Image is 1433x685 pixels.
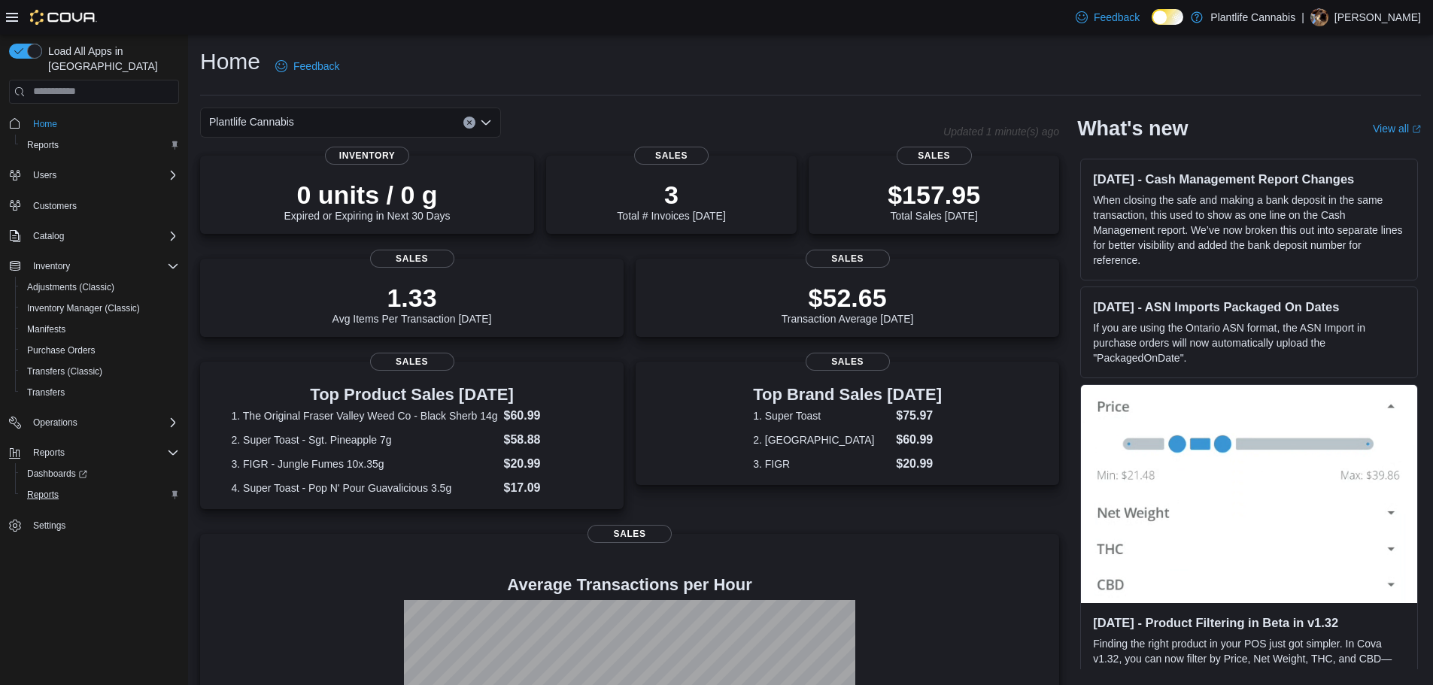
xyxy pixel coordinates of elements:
img: Cova [30,10,97,25]
span: Dashboards [27,468,87,480]
span: Settings [33,520,65,532]
span: Feedback [293,59,339,74]
h2: What's new [1077,117,1188,141]
dt: 3. FIGR - Jungle Fumes 10x.35g [232,456,498,471]
dd: $60.99 [504,407,593,425]
span: Adjustments (Classic) [21,278,179,296]
span: Transfers [21,383,179,402]
h3: Top Brand Sales [DATE] [753,386,942,404]
button: Catalog [3,226,185,247]
span: Sales [370,353,454,371]
span: Manifests [21,320,179,338]
h3: Top Product Sales [DATE] [232,386,593,404]
div: Total # Invoices [DATE] [617,180,725,222]
span: Transfers [27,386,65,399]
button: Clear input [463,117,475,129]
button: Purchase Orders [15,340,185,361]
span: Sales [806,353,890,371]
button: Inventory [27,257,76,275]
button: Operations [3,412,185,433]
a: Reports [21,136,65,154]
span: Transfers (Classic) [27,365,102,377]
h4: Average Transactions per Hour [212,576,1047,594]
span: Settings [27,516,179,535]
svg: External link [1412,125,1421,134]
button: Home [3,113,185,135]
span: Inventory [27,257,179,275]
dt: 2. [GEOGRAPHIC_DATA] [753,432,890,447]
span: Operations [27,414,179,432]
p: 0 units / 0 g [284,180,451,210]
span: Customers [27,196,179,215]
span: Manifests [27,323,65,335]
p: Plantlife Cannabis [1210,8,1295,26]
a: Purchase Orders [21,341,102,359]
div: Total Sales [DATE] [888,180,980,222]
dd: $20.99 [896,455,942,473]
button: Manifests [15,319,185,340]
p: | [1301,8,1304,26]
span: Users [27,166,179,184]
div: Transaction Average [DATE] [782,283,914,325]
button: Reports [3,442,185,463]
span: Operations [33,417,77,429]
a: Transfers [21,383,71,402]
a: Reports [21,486,65,504]
a: Feedback [269,51,345,81]
a: Dashboards [21,465,93,483]
a: Transfers (Classic) [21,362,108,380]
span: Plantlife Cannabis [209,113,294,131]
p: 1.33 [332,283,492,313]
span: Inventory Manager (Classic) [27,302,140,314]
span: Home [33,118,57,130]
div: Jessi Mascarin [1310,8,1328,26]
button: Operations [27,414,83,432]
span: Adjustments (Classic) [27,281,114,293]
div: Avg Items Per Transaction [DATE] [332,283,492,325]
span: Reports [21,136,179,154]
dd: $75.97 [896,407,942,425]
nav: Complex example [9,107,179,576]
button: Inventory Manager (Classic) [15,298,185,319]
span: Sales [634,147,709,165]
a: Adjustments (Classic) [21,278,120,296]
p: Updated 1 minute(s) ago [943,126,1059,138]
button: Inventory [3,256,185,277]
a: Dashboards [15,463,185,484]
span: Inventory [325,147,409,165]
span: Transfers (Classic) [21,362,179,380]
span: Purchase Orders [21,341,179,359]
span: Reports [27,489,59,501]
span: Load All Apps in [GEOGRAPHIC_DATA] [42,44,179,74]
button: Transfers [15,382,185,403]
span: Users [33,169,56,181]
button: Users [27,166,62,184]
p: $52.65 [782,283,914,313]
span: Home [27,114,179,133]
span: Customers [33,200,77,212]
span: Reports [21,486,179,504]
span: Sales [587,525,672,543]
span: Inventory Manager (Classic) [21,299,179,317]
a: Inventory Manager (Classic) [21,299,146,317]
span: Reports [27,444,179,462]
a: Customers [27,197,83,215]
dt: 1. The Original Fraser Valley Weed Co - Black Sherb 14g [232,408,498,423]
button: Settings [3,514,185,536]
p: If you are using the Ontario ASN format, the ASN Import in purchase orders will now automatically... [1093,320,1405,365]
span: Catalog [33,230,64,242]
dd: $58.88 [504,431,593,449]
a: Feedback [1070,2,1146,32]
span: Catalog [27,227,179,245]
p: When closing the safe and making a bank deposit in the same transaction, this used to show as one... [1093,192,1405,268]
span: Purchase Orders [27,344,96,356]
button: Reports [15,135,185,156]
p: [PERSON_NAME] [1334,8,1421,26]
dd: $17.09 [504,479,593,497]
span: Reports [33,447,65,459]
dd: $20.99 [504,455,593,473]
dd: $60.99 [896,431,942,449]
p: $157.95 [888,180,980,210]
h3: [DATE] - Cash Management Report Changes [1093,171,1405,186]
